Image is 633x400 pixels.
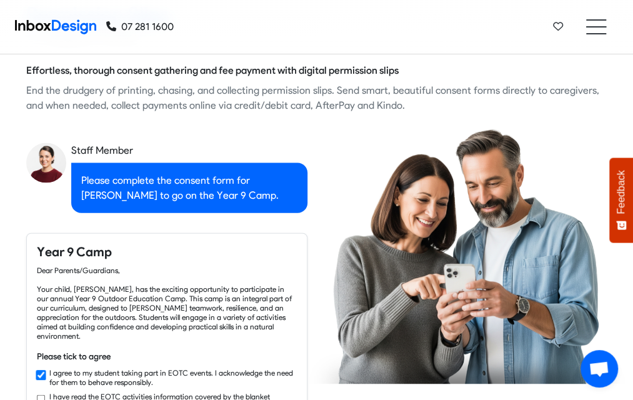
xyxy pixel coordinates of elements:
[609,157,633,242] button: Feedback - Show survey
[71,143,307,158] div: Staff Member
[37,351,297,363] h6: Please tick to agree
[37,266,297,341] div: Dear Parents/Guardians, Your child, [PERSON_NAME], has the exciting opportunity to participate in...
[581,350,618,387] a: Open chat
[26,64,399,77] h5: Effortless, thorough consent gathering and fee payment with digital permission slips
[308,129,624,384] img: parents_using_phone.png
[616,170,627,214] span: Feedback
[71,163,307,213] div: Please complete the consent form for [PERSON_NAME] to go on the Year 9 Camp.
[26,83,607,113] div: End the drudgery of printing, chasing, and collecting permission slips. Send smart, beautiful con...
[106,19,174,34] a: 07 281 1600
[26,143,66,183] img: staff_avatar.png
[49,368,297,387] label: I agree to my student taking part in EOTC events. I acknowledge the need for them to behave respo...
[37,244,297,261] h4: Year 9 Camp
